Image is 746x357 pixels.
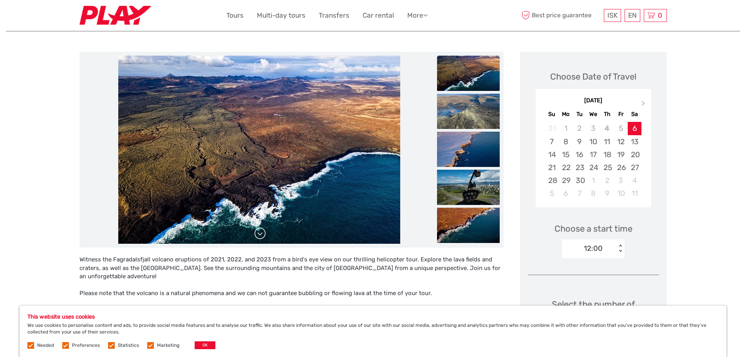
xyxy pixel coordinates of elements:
div: Choose Saturday, October 4th, 2025 [628,174,641,187]
div: Choose Tuesday, September 30th, 2025 [573,174,586,187]
div: Choose Wednesday, October 1st, 2025 [586,174,600,187]
div: Choose Tuesday, September 9th, 2025 [573,135,586,148]
button: OK [195,341,215,349]
label: Preferences [72,342,100,349]
a: Multi-day tours [257,10,305,21]
span: 0 [657,11,663,19]
div: Choose Monday, September 15th, 2025 [559,148,573,161]
div: Choose Monday, September 22nd, 2025 [559,161,573,174]
a: Tours [226,10,244,21]
div: EN [625,9,640,22]
div: Sa [628,109,641,120]
div: Not available Sunday, August 31st, 2025 [545,122,559,135]
span: ISK [607,11,618,19]
div: Choose Saturday, September 13th, 2025 [628,135,641,148]
div: Select the number of participants [528,298,659,345]
div: Choose Saturday, September 20th, 2025 [628,148,641,161]
div: month 2025-09 [538,122,648,200]
div: Choose Friday, September 19th, 2025 [614,148,628,161]
div: Fr [614,109,628,120]
div: Choose Friday, September 26th, 2025 [614,161,628,174]
div: Choose Monday, September 29th, 2025 [559,174,573,187]
div: Choose Saturday, October 11th, 2025 [628,187,641,200]
div: Choose Wednesday, September 24th, 2025 [586,161,600,174]
h5: This website uses cookies [27,314,719,320]
p: We're away right now. Please check back later! [11,14,89,20]
img: 9a63ffacfa744b8eb127c489b74cf6a6_slider_thumbnail.jpg [437,132,500,167]
div: Choose Friday, October 10th, 2025 [614,187,628,200]
div: Choose Wednesday, September 17th, 2025 [586,148,600,161]
a: Transfers [319,10,349,21]
button: Open LiveChat chat widget [90,12,99,22]
div: Choose Saturday, September 27th, 2025 [628,161,641,174]
div: Choose Friday, October 3rd, 2025 [614,174,628,187]
div: Not available Thursday, September 4th, 2025 [600,122,614,135]
div: Choose Thursday, September 18th, 2025 [600,148,614,161]
div: Choose Thursday, September 11th, 2025 [600,135,614,148]
div: Choose Wednesday, October 8th, 2025 [586,187,600,200]
div: Th [600,109,614,120]
div: Choose Tuesday, September 16th, 2025 [573,148,586,161]
img: 426cbeb1ac62474aa1b7d6c536b0806c_slider_thumbnail.jpg [437,94,500,129]
div: Choose Friday, September 12th, 2025 [614,135,628,148]
div: We use cookies to personalise content and ads, to provide social media features and to analyse ou... [20,306,726,357]
label: Statistics [118,342,139,349]
div: Choose Monday, October 6th, 2025 [559,187,573,200]
div: Choose Tuesday, September 23rd, 2025 [573,161,586,174]
div: Choose Sunday, September 28th, 2025 [545,174,559,187]
div: Choose Sunday, October 5th, 2025 [545,187,559,200]
div: Choose Sunday, September 7th, 2025 [545,135,559,148]
div: Mo [559,109,573,120]
img: 3cc8cd92f9ab46a5b83cd7b88ccee42a_slider_thumbnail.jpg [437,208,500,243]
div: We [586,109,600,120]
div: Choose Sunday, September 14th, 2025 [545,148,559,161]
div: Choose Monday, September 8th, 2025 [559,135,573,148]
div: Not available Monday, September 1st, 2025 [559,122,573,135]
img: Fly Play [79,6,151,25]
label: Marketing [157,342,179,349]
div: [DATE] [536,97,651,105]
a: More [407,10,428,21]
div: Tu [573,109,586,120]
div: Not available Friday, September 5th, 2025 [614,122,628,135]
div: Choose Thursday, October 2nd, 2025 [600,174,614,187]
div: Choose Tuesday, October 7th, 2025 [573,187,586,200]
div: Choose Thursday, September 25th, 2025 [600,161,614,174]
img: 0b7f41e34969433dbe0385c434a2bfb0_slider_thumbnail.jpg [437,56,500,91]
img: 95cdc5e6c122407eb8cc615c900d31ad_slider_thumbnail.jpg [437,170,500,205]
div: Choose Date of Travel [550,71,636,83]
div: Choose Thursday, October 9th, 2025 [600,187,614,200]
span: Choose a start time [555,223,632,235]
div: Witness the Fagradalsfjall volcano eruptions of 2021, 2022, and 2023 from a bird's eye view on ou... [79,256,504,306]
img: bd909a8ee1b3444dae84b458b50e9304_main_slider.jpg [118,56,400,244]
div: Choose Wednesday, September 10th, 2025 [586,135,600,148]
div: Choose Sunday, September 21st, 2025 [545,161,559,174]
div: < > [617,245,624,253]
div: Su [545,109,559,120]
label: Needed [37,342,54,349]
div: 12:00 [584,243,603,254]
div: Not available Tuesday, September 2nd, 2025 [573,122,586,135]
span: Best price guarantee [520,9,602,22]
div: Choose Saturday, September 6th, 2025 [628,122,641,135]
button: Next Month [638,99,650,111]
div: Not available Wednesday, September 3rd, 2025 [586,122,600,135]
a: Car rental [363,10,394,21]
